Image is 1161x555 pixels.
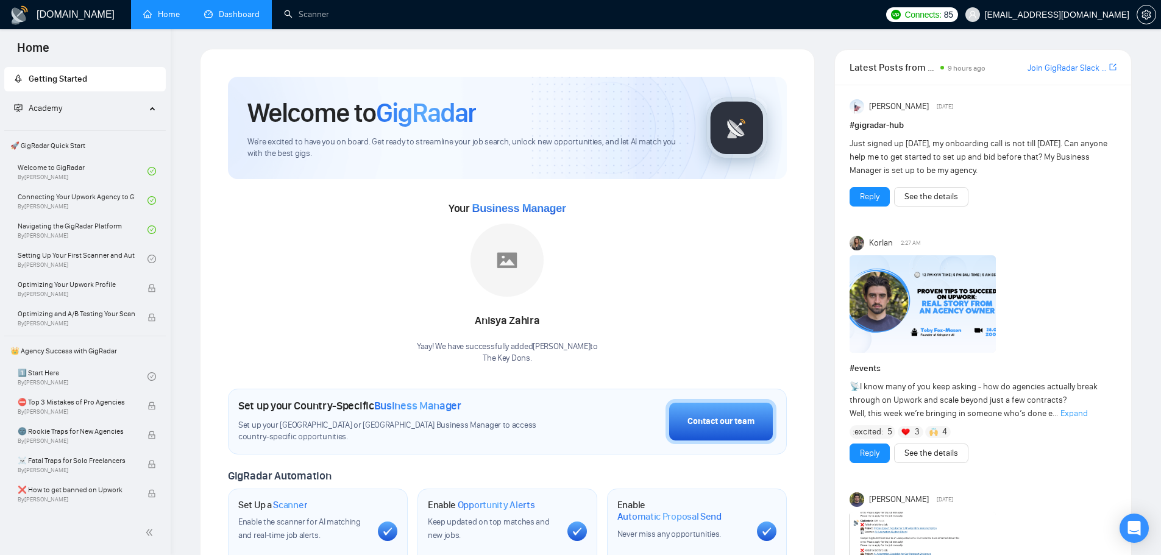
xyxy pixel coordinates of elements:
[7,39,59,65] span: Home
[273,499,307,511] span: Scanner
[853,425,883,439] span: :excited:
[472,202,566,214] span: Business Manager
[147,489,156,498] span: lock
[904,447,958,460] a: See the details
[18,308,135,320] span: Optimizing and A/B Testing Your Scanner for Better Results
[428,499,535,511] h1: Enable
[18,425,135,437] span: 🌚 Rookie Traps for New Agencies
[901,428,910,436] img: ❤️
[14,103,62,113] span: Academy
[14,74,23,83] span: rocket
[147,196,156,205] span: check-circle
[417,311,598,331] div: Anisya Zahira
[428,517,550,540] span: Keep updated on top matches and new jobs.
[850,236,864,250] img: Korlan
[417,341,598,364] div: Yaay! We have successfully added [PERSON_NAME] to
[891,10,901,19] img: upwork-logo.png
[850,444,890,463] button: Reply
[869,493,929,506] span: [PERSON_NAME]
[617,511,722,523] span: Automatic Proposal Send
[850,381,1098,419] span: I know many of you keep asking - how do agencies actually break through on Upwork and scale beyon...
[894,444,968,463] button: See the details
[238,499,307,511] h1: Set Up a
[937,494,953,505] span: [DATE]
[143,9,180,19] a: homeHome
[1109,62,1117,73] a: export
[204,9,260,19] a: dashboardDashboard
[18,484,135,496] span: ❌ How to get banned on Upwork
[687,415,754,428] div: Contact our team
[247,136,687,160] span: We're excited to have you on board. Get ready to streamline your job search, unlock new opportuni...
[929,428,938,436] img: 🙌
[18,187,147,214] a: Connecting Your Upwork Agency to GigRadarBy[PERSON_NAME]
[29,103,62,113] span: Academy
[4,67,166,91] li: Getting Started
[1120,514,1149,543] div: Open Intercom Messenger
[850,99,864,114] img: Anisuzzaman Khan
[417,353,598,364] p: The Key Dons .
[18,396,135,408] span: ⛔ Top 3 Mistakes of Pro Agencies
[449,202,566,215] span: Your
[617,529,721,539] span: Never miss any opportunities.
[904,8,941,21] span: Connects:
[18,363,147,390] a: 1️⃣ Start HereBy[PERSON_NAME]
[5,133,165,158] span: 🚀 GigRadar Quick Start
[850,362,1117,375] h1: # events
[18,496,135,503] span: By [PERSON_NAME]
[1137,5,1156,24] button: setting
[5,339,165,363] span: 👑 Agency Success with GigRadar
[1109,62,1117,72] span: export
[850,187,890,207] button: Reply
[18,291,135,298] span: By [PERSON_NAME]
[850,381,860,392] span: 📡
[10,5,29,25] img: logo
[18,437,135,445] span: By [PERSON_NAME]
[1028,62,1107,75] a: Join GigRadar Slack Community
[18,158,147,185] a: Welcome to GigRadarBy[PERSON_NAME]
[376,96,476,129] span: GigRadar
[904,190,958,203] a: See the details
[247,96,476,129] h1: Welcome to
[147,255,156,263] span: check-circle
[238,399,461,412] h1: Set up your Country-Specific
[470,224,544,297] img: placeholder.png
[458,499,535,511] span: Opportunity Alerts
[147,460,156,468] span: lock
[18,216,147,243] a: Navigating the GigRadar PlatformBy[PERSON_NAME]
[147,284,156,292] span: lock
[18,246,147,272] a: Setting Up Your First Scanner and Auto-BidderBy[PERSON_NAME]
[29,74,87,84] span: Getting Started
[617,499,747,523] h1: Enable
[850,492,864,507] img: Toby Fox-Mason
[284,9,329,19] a: searchScanner
[18,320,135,327] span: By [PERSON_NAME]
[238,420,561,443] span: Set up your [GEOGRAPHIC_DATA] or [GEOGRAPHIC_DATA] Business Manager to access country-specific op...
[850,255,996,353] img: F09C1F8H75G-Event%20with%20Tobe%20Fox-Mason.png
[228,469,331,483] span: GigRadar Automation
[706,97,767,158] img: gigradar-logo.png
[147,372,156,381] span: check-circle
[666,399,776,444] button: Contact our team
[850,60,937,75] span: Latest Posts from the GigRadar Community
[887,426,892,438] span: 5
[968,10,977,19] span: user
[147,167,156,175] span: check-circle
[948,64,985,72] span: 9 hours ago
[18,454,135,467] span: ☠️ Fatal Traps for Solo Freelancers
[1060,408,1088,419] span: Expand
[18,408,135,415] span: By [PERSON_NAME]
[145,526,157,539] span: double-left
[147,401,156,410] span: lock
[860,447,879,460] a: Reply
[1137,10,1156,19] span: setting
[147,313,156,322] span: lock
[850,138,1107,175] span: Just signed up [DATE], my onboarding call is not till [DATE]. Can anyone help me to get started t...
[894,187,968,207] button: See the details
[238,517,361,540] span: Enable the scanner for AI matching and real-time job alerts.
[850,119,1117,132] h1: # gigradar-hub
[942,426,947,438] span: 4
[901,238,921,249] span: 2:27 AM
[915,426,920,438] span: 3
[937,101,953,112] span: [DATE]
[944,8,953,21] span: 85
